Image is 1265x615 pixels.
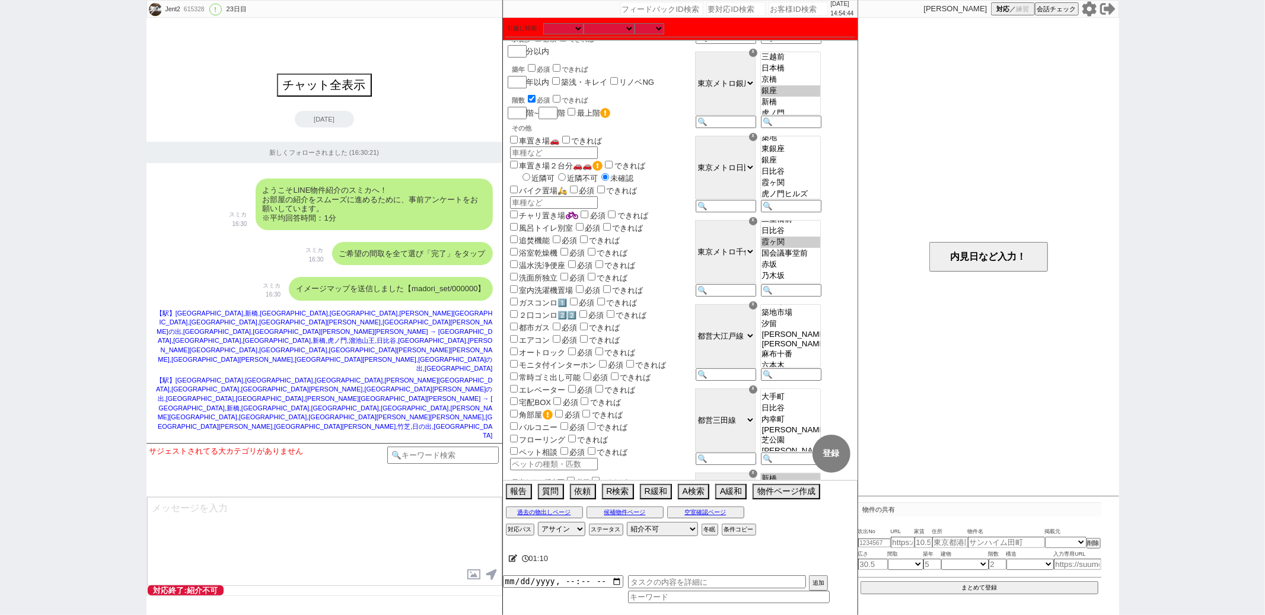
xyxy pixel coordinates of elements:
option: 築地 [761,132,820,144]
label: リノベNG [620,78,655,87]
button: R緩和 [640,484,672,499]
label: 洗面所独立 [508,273,558,282]
label: できれば [566,435,608,444]
span: 住所 [932,527,968,537]
span: 必須 [565,410,580,419]
span: 物件名 [968,527,1045,537]
input: できれば [581,397,588,405]
input: できれば [580,235,588,243]
input: 30.5 [858,559,888,570]
input: ペット相談 [510,447,518,455]
label: 宅配BOX [508,398,551,407]
input: 都市ガス [510,323,518,330]
input: タスクの内容を詳細に [628,575,806,588]
span: 必須 [578,261,593,270]
input: できれば [582,410,590,418]
div: ☓ [749,385,757,394]
label: 築浅・キレイ [562,78,608,87]
option: 日比谷 [761,166,820,177]
input: 🔍 [696,284,756,297]
button: A緩和 [715,484,747,499]
div: 分以内 [508,32,690,58]
input: できれば [595,385,603,393]
input: できれば [580,323,588,330]
label: 常時ゴミ出し可能 [508,373,581,382]
label: できれば [578,398,621,407]
input: https://suumo.jp/chintai/jnc_000022489271 [891,537,915,548]
div: 23日目 [227,5,247,14]
label: できれば [595,298,638,307]
input: できれば [580,335,588,343]
input: できれば [605,161,613,168]
option: 築地市場 [761,307,820,318]
input: 温水洗浄便座 [510,260,518,268]
label: できれば [578,236,620,245]
button: ステータス [589,524,623,536]
input: できれば [588,248,595,256]
label: 風呂トイレ別室 [508,224,573,232]
span: 必須 [537,97,550,104]
button: A検索 [678,484,709,499]
input: できれば [588,273,595,281]
option: 乃木坂 [761,270,820,282]
label: ペット相談 [508,448,558,457]
input: 🔍 [696,116,756,128]
input: 洗面所独立 [510,273,518,281]
input: 近隣不可 [558,173,566,181]
option: 大手町 [761,391,820,403]
span: 必須 [537,66,550,73]
option: 国会議事堂前 [761,248,820,259]
option: 東銀座 [761,144,820,155]
label: できれば [585,248,628,257]
span: 構造 [1006,550,1054,559]
input: オートロック [510,348,518,355]
span: 【駅】[GEOGRAPHIC_DATA],新橋,[GEOGRAPHIC_DATA],[GEOGRAPHIC_DATA],[PERSON_NAME][GEOGRAPHIC_DATA],[GEOGR... [156,310,493,372]
option: 虎ノ門 [761,108,820,119]
label: できれば [578,336,620,345]
span: 必須 [562,236,578,245]
option: [PERSON_NAME][GEOGRAPHIC_DATA] [761,339,820,349]
span: 必須 [570,448,585,457]
input: 2 [989,559,1006,570]
input: 車置き場２台分🚗🚗 [510,161,518,168]
option: 汐留 [761,318,820,330]
span: 会話チェック [1037,5,1076,14]
span: URL [891,527,915,537]
button: 候補物件ページ [587,506,664,518]
label: できれば [590,479,627,486]
span: 必須 [585,224,601,232]
label: バイク置場🛵 [508,186,568,195]
input: 車種など [510,196,598,209]
input: 🔍 [696,453,756,465]
span: 対応 [996,5,1009,14]
input: 角部屋 [510,410,518,418]
span: 広さ [858,550,888,559]
input: フィードバックID検索 [620,2,703,16]
p: 16:30 [263,290,281,299]
label: 温水洗浄便座 [508,261,566,270]
span: 間取 [888,550,923,559]
span: 吹出No [858,527,891,537]
label: できれば [550,97,588,104]
div: ご希望の間取を全て選び「完了」をタップ [332,242,493,266]
input: できれば [611,372,619,380]
img: 0m05a98d77725134f30b0f34f50366e41b3a0b1cff53d1 [149,3,162,16]
input: 未確認 [601,173,609,181]
input: 常時ゴミ出し可能 [510,372,518,380]
div: ようこそLINE物件紹介のスミカへ！ お部屋の紹介をスムーズに進めるために、事前アンケートをお願いしています。 ※平均回答時間：1分 [256,179,493,230]
label: エアコン [508,336,550,345]
button: 削除 [1086,538,1101,549]
input: バイク置場🛵 [510,186,518,193]
button: 報告 [506,484,532,499]
option: 日本橋 [761,63,820,74]
input: チャリ置き場 [510,211,518,218]
label: できれば [601,224,643,232]
div: ☓ [749,217,757,225]
input: できれば [597,186,605,193]
option: 日比谷 [761,225,820,237]
input: 要対応ID検索 [706,2,766,16]
div: 築年 [512,62,690,74]
label: できれば [593,385,636,394]
input: できれば [562,136,570,144]
label: できれば [585,448,628,457]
